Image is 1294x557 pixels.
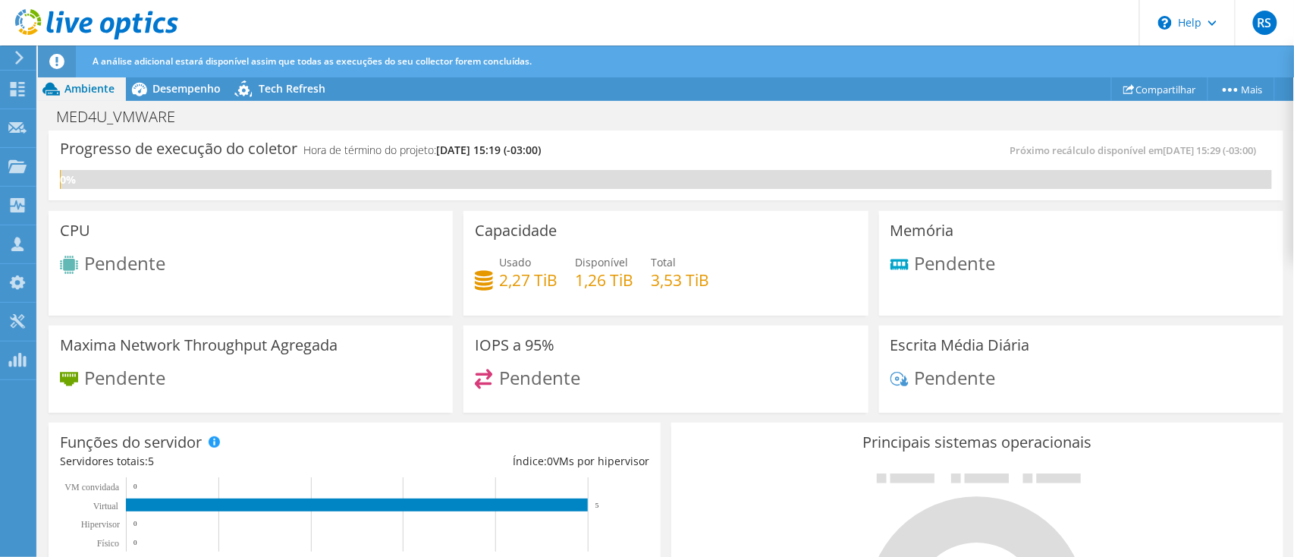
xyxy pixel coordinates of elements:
[133,539,137,546] text: 0
[64,81,115,96] span: Ambiente
[595,502,599,509] text: 5
[1158,16,1172,30] svg: \n
[93,501,119,511] text: Virtual
[915,250,996,275] span: Pendente
[499,255,531,269] span: Usado
[60,453,354,470] div: Servidores totais:
[97,538,119,549] tspan: Físico
[651,255,676,269] span: Total
[84,250,165,275] span: Pendente
[915,364,996,389] span: Pendente
[49,109,199,125] h1: MED4U_VMWARE
[547,454,553,468] span: 0
[148,454,154,468] span: 5
[354,453,649,470] div: Índice: VMs por hipervisor
[1253,11,1277,35] span: RS
[60,222,90,239] h3: CPU
[93,55,532,68] span: A análise adicional estará disponível assim que todas as execuções do seu collector forem concluí...
[84,364,165,389] span: Pendente
[64,482,119,492] text: VM convidada
[1010,143,1264,157] span: Próximo recálculo disponível em
[499,364,580,389] span: Pendente
[60,337,338,354] h3: Maxima Network Throughput Agregada
[499,272,557,288] h4: 2,27 TiB
[60,434,202,451] h3: Funções do servidor
[81,519,120,530] text: Hipervisor
[651,272,709,288] h4: 3,53 TiB
[1164,143,1257,157] span: [DATE] 15:29 (-03:00)
[890,222,954,239] h3: Memória
[133,520,137,527] text: 0
[1111,77,1208,101] a: Compartilhar
[133,483,137,490] text: 0
[575,272,633,288] h4: 1,26 TiB
[890,337,1030,354] h3: Escrita Média Diária
[152,81,221,96] span: Desempenho
[475,337,554,354] h3: IOPS a 95%
[683,434,1272,451] h3: Principais sistemas operacionais
[1208,77,1275,101] a: Mais
[475,222,557,239] h3: Capacidade
[259,81,325,96] span: Tech Refresh
[575,255,628,269] span: Disponível
[436,143,541,157] span: [DATE] 15:19 (-03:00)
[303,142,541,159] h4: Hora de término do projeto:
